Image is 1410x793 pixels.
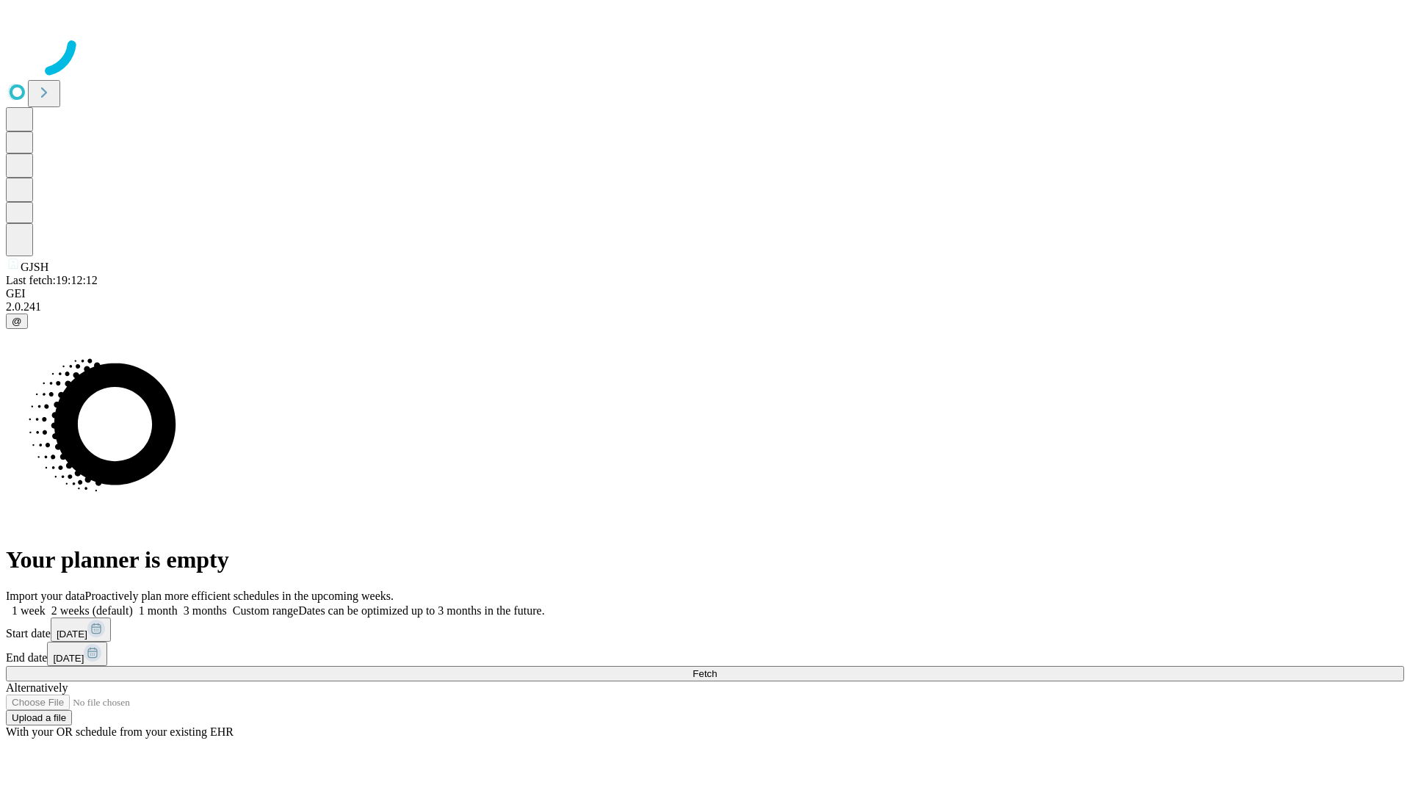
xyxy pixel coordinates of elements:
[12,316,22,327] span: @
[139,604,178,617] span: 1 month
[51,604,133,617] span: 2 weeks (default)
[57,629,87,640] span: [DATE]
[6,287,1404,300] div: GEI
[6,681,68,694] span: Alternatively
[6,642,1404,666] div: End date
[6,666,1404,681] button: Fetch
[6,590,85,602] span: Import your data
[233,604,298,617] span: Custom range
[12,604,46,617] span: 1 week
[6,300,1404,314] div: 2.0.241
[85,590,394,602] span: Proactively plan more efficient schedules in the upcoming weeks.
[6,274,98,286] span: Last fetch: 19:12:12
[53,653,84,664] span: [DATE]
[6,546,1404,573] h1: Your planner is empty
[6,725,234,738] span: With your OR schedule from your existing EHR
[693,668,717,679] span: Fetch
[51,618,111,642] button: [DATE]
[6,618,1404,642] div: Start date
[47,642,107,666] button: [DATE]
[298,604,544,617] span: Dates can be optimized up to 3 months in the future.
[21,261,48,273] span: GJSH
[6,314,28,329] button: @
[6,710,72,725] button: Upload a file
[184,604,227,617] span: 3 months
